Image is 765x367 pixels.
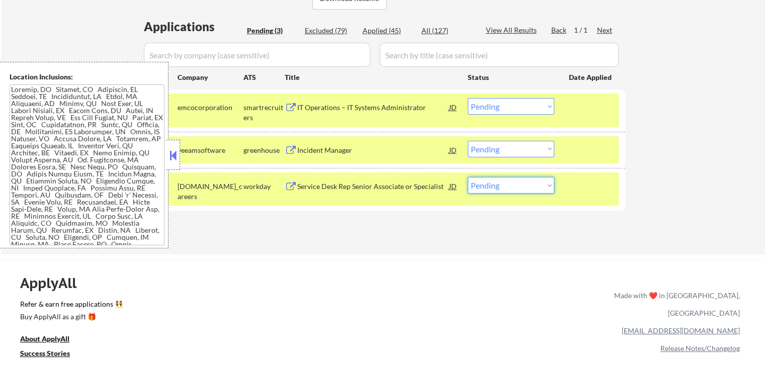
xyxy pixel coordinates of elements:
[178,103,243,113] div: emcocorporation
[285,72,458,82] div: Title
[243,181,285,192] div: workday
[486,25,540,35] div: View All Results
[297,145,449,155] div: Incident Manager
[610,287,740,322] div: Made with ❤️ in [GEOGRAPHIC_DATA], [GEOGRAPHIC_DATA]
[20,274,88,292] div: ApplyAll
[20,301,404,311] a: Refer & earn free applications 👯‍♀️
[10,72,164,82] div: Location Inclusions:
[622,326,740,335] a: [EMAIL_ADDRESS][DOMAIN_NAME]
[144,21,243,33] div: Applications
[448,141,458,159] div: JD
[144,43,370,67] input: Search by company (case sensitive)
[243,72,285,82] div: ATS
[597,25,613,35] div: Next
[20,348,83,360] a: Success Stories
[20,333,83,346] a: About ApplyAll
[243,103,285,122] div: smartrecruiters
[247,26,297,36] div: Pending (3)
[551,25,567,35] div: Back
[243,145,285,155] div: greenhouse
[305,26,355,36] div: Excluded (79)
[448,177,458,195] div: JD
[421,26,472,36] div: All (127)
[178,145,243,155] div: veeamsoftware
[297,181,449,192] div: Service Desk Rep Senior Associate or Specialist
[660,344,740,352] a: Release Notes/Changelog
[569,72,613,82] div: Date Applied
[380,43,619,67] input: Search by title (case sensitive)
[448,98,458,116] div: JD
[20,349,70,357] u: Success Stories
[20,313,121,320] div: Buy ApplyAll as a gift 🎁
[363,26,413,36] div: Applied (45)
[297,103,449,113] div: IT Operations – IT Systems Administrator
[574,25,597,35] div: 1 / 1
[178,181,243,201] div: [DOMAIN_NAME]_careers
[178,72,243,82] div: Company
[20,334,69,343] u: About ApplyAll
[468,68,554,86] div: Status
[20,311,121,324] a: Buy ApplyAll as a gift 🎁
